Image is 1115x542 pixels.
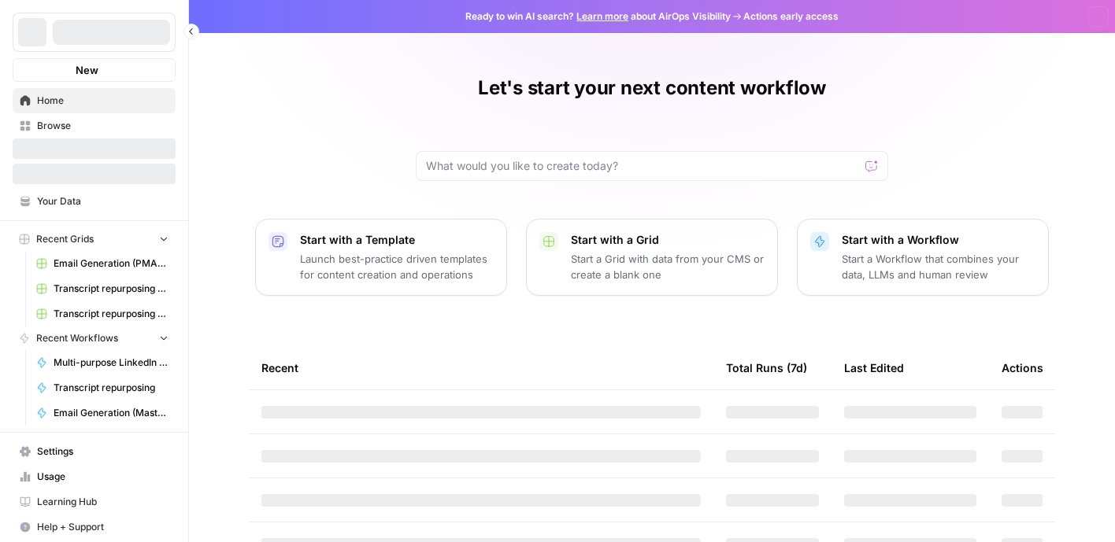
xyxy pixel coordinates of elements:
span: Email Generation (PMA) - OLD [54,256,169,271]
div: Recent [261,346,701,389]
span: Your Data [37,194,169,208]
span: Recent Workflows [36,331,118,345]
p: Start with a Workflow [842,232,1035,248]
div: Last Edited [844,346,904,389]
a: Transcript repurposing (CMO) [29,276,176,301]
span: Learning Hub [37,495,169,509]
span: Transcript repurposing [54,381,169,395]
span: Ready to win AI search? about AirOps Visibility [465,9,731,24]
a: Learning Hub [13,489,176,514]
span: Help + Support [37,520,169,534]
h1: Let's start your next content workflow [478,76,826,101]
span: Recent Grids [36,232,94,246]
p: Start with a Template [300,232,494,248]
button: Recent Workflows [13,326,176,350]
span: Browse [37,119,169,133]
a: Learn more [576,10,628,22]
a: Email Generation (Master) [29,400,176,426]
a: Home [13,88,176,113]
span: Email Generation (Master) [54,406,169,420]
span: Transcript repurposing (PLA) [54,307,169,321]
div: Actions [1002,346,1043,389]
span: Settings [37,444,169,459]
button: New [13,58,176,82]
span: Usage [37,470,169,484]
p: Launch best-practice driven templates for content creation and operations [300,251,494,282]
span: Home [37,94,169,108]
p: Start a Workflow that combines your data, LLMs and human review [842,251,1035,282]
a: Transcript repurposing (PLA) [29,301,176,326]
a: Multi-purpose LinkedIn Workflow [29,350,176,375]
button: Help + Support [13,514,176,540]
span: Actions early access [743,9,839,24]
span: Transcript repurposing (CMO) [54,282,169,296]
a: Usage [13,464,176,489]
a: Browse [13,113,176,138]
div: Total Runs (7d) [726,346,807,389]
button: Start with a WorkflowStart a Workflow that combines your data, LLMs and human review [797,219,1049,296]
button: Start with a GridStart a Grid with data from your CMS or create a blank one [526,219,778,296]
span: Multi-purpose LinkedIn Workflow [54,356,169,370]
button: Recent Grids [13,227,176,251]
button: Start with a TemplateLaunch best-practice driven templates for content creation and operations [255,219,507,296]
p: Start a Grid with data from your CMS or create a blank one [571,251,765,282]
span: New [76,62,98,78]
a: Email Generation (PMA) - OLD [29,251,176,276]
a: Your Data [13,189,176,214]
a: Transcript repurposing [29,375,176,400]
p: Start with a Grid [571,232,765,248]
input: What would you like to create today? [426,158,859,174]
a: Settings [13,439,176,464]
